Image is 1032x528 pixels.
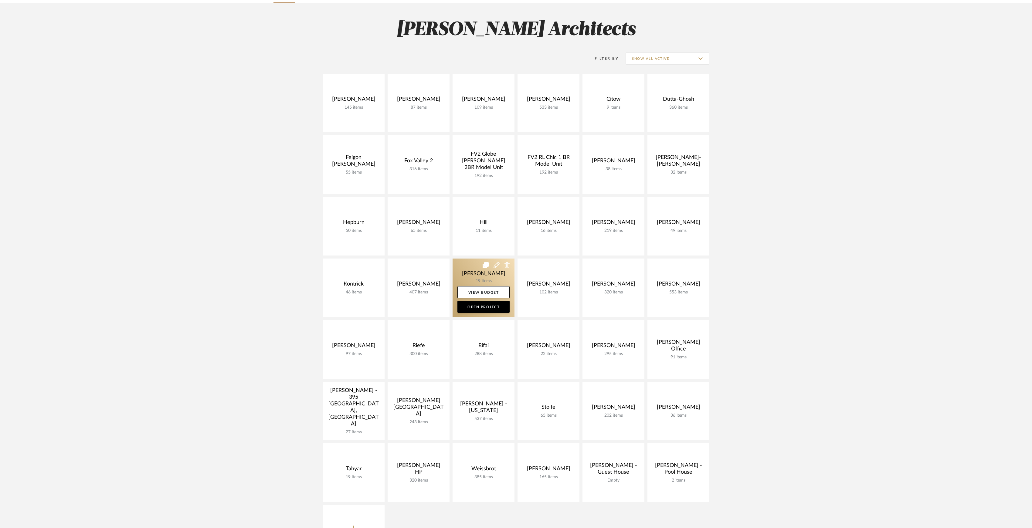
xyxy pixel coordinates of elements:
div: [PERSON_NAME] [522,465,575,475]
h2: [PERSON_NAME] Architects [297,19,735,41]
div: 50 items [328,228,380,233]
div: 97 items [328,351,380,357]
div: 32 items [652,170,704,175]
div: Citow [587,96,640,105]
div: Rifai [457,342,510,351]
div: 55 items [328,170,380,175]
div: [PERSON_NAME] [328,96,380,105]
div: 49 items [652,228,704,233]
div: [PERSON_NAME] - Guest House [587,462,640,478]
div: Hepburn [328,219,380,228]
div: [PERSON_NAME] [522,281,575,290]
div: 192 items [457,173,510,178]
div: FV2 RL Chic 1 BR Model Unit [522,154,575,170]
div: 46 items [328,290,380,295]
div: [PERSON_NAME] [652,281,704,290]
div: 300 items [392,351,445,357]
div: Dutta-Ghosh [652,96,704,105]
div: Fox Valley 2 [392,157,445,167]
div: 537 items [457,416,510,421]
div: 19 items [328,475,380,480]
div: 316 items [392,167,445,172]
div: [PERSON_NAME] [392,219,445,228]
div: 192 items [522,170,575,175]
div: 145 items [328,105,380,110]
div: 407 items [392,290,445,295]
div: [PERSON_NAME] [457,96,510,105]
div: Tahyar [328,465,380,475]
div: 533 items [522,105,575,110]
div: 91 items [652,355,704,360]
div: [PERSON_NAME] [522,96,575,105]
div: [PERSON_NAME] [328,342,380,351]
div: 295 items [587,351,640,357]
div: 22 items [522,351,575,357]
div: 16 items [522,228,575,233]
div: Weissbrot [457,465,510,475]
div: [PERSON_NAME] [587,219,640,228]
div: [PERSON_NAME][GEOGRAPHIC_DATA] [392,397,445,420]
div: Hill [457,219,510,228]
div: [PERSON_NAME] - 395 [GEOGRAPHIC_DATA], [GEOGRAPHIC_DATA] [328,387,380,430]
div: Feigon [PERSON_NAME] [328,154,380,170]
div: [PERSON_NAME] Office [652,339,704,355]
div: Empty [587,478,640,483]
div: 553 items [652,290,704,295]
div: 65 items [392,228,445,233]
div: [PERSON_NAME] [587,157,640,167]
div: 202 items [587,413,640,418]
a: View Budget [457,286,510,298]
div: 27 items [328,430,380,435]
div: 288 items [457,351,510,357]
div: [PERSON_NAME] HP [392,462,445,478]
div: Riefe [392,342,445,351]
div: [PERSON_NAME] [587,342,640,351]
div: 320 items [392,478,445,483]
div: [PERSON_NAME] [652,219,704,228]
div: Kontrick [328,281,380,290]
div: 219 items [587,228,640,233]
div: [PERSON_NAME]-[PERSON_NAME] [652,154,704,170]
div: 65 items [522,413,575,418]
div: [PERSON_NAME] [392,96,445,105]
div: 2 items [652,478,704,483]
div: 320 items [587,290,640,295]
div: [PERSON_NAME] [587,404,640,413]
div: [PERSON_NAME] [652,404,704,413]
div: [PERSON_NAME] - [US_STATE] [457,401,510,416]
div: 87 items [392,105,445,110]
div: [PERSON_NAME] [587,281,640,290]
div: [PERSON_NAME] [522,342,575,351]
div: [PERSON_NAME] [522,219,575,228]
div: 102 items [522,290,575,295]
div: 36 items [652,413,704,418]
div: 360 items [652,105,704,110]
div: [PERSON_NAME] [392,281,445,290]
div: FV2 Globe [PERSON_NAME] 2BR Model Unit [457,151,510,173]
div: 9 items [587,105,640,110]
div: 165 items [522,475,575,480]
div: 243 items [392,420,445,425]
div: 38 items [587,167,640,172]
div: Filter By [587,56,619,62]
a: Open Project [457,301,510,313]
div: 109 items [457,105,510,110]
div: 11 items [457,228,510,233]
div: 385 items [457,475,510,480]
div: [PERSON_NAME] - Pool House [652,462,704,478]
div: Stolfe [522,404,575,413]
